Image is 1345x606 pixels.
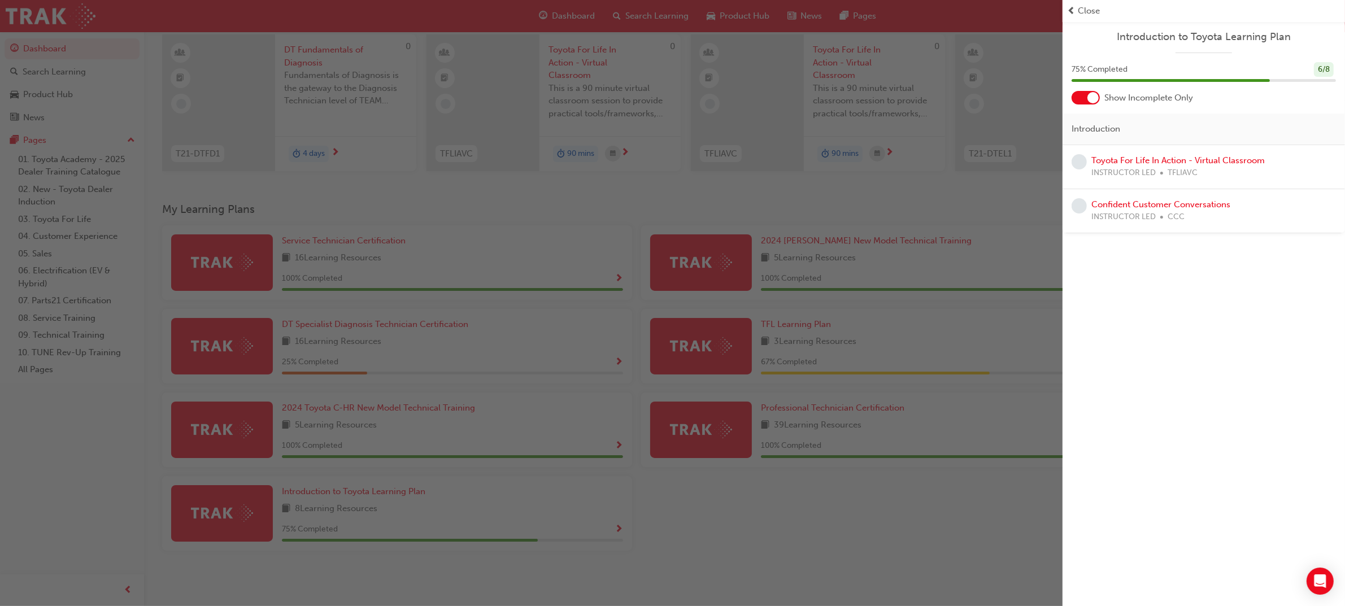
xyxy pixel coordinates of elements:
span: INSTRUCTOR LED [1091,211,1156,224]
span: Close [1078,5,1100,18]
span: CCC [1168,211,1185,224]
span: INSTRUCTOR LED [1091,167,1156,180]
a: Toyota For Life In Action - Virtual Classroom [1091,155,1265,165]
div: 6 / 8 [1314,62,1334,77]
span: 75 % Completed [1072,63,1128,76]
span: Show Incomplete Only [1104,91,1193,104]
span: Introduction [1072,123,1120,136]
button: prev-iconClose [1067,5,1340,18]
span: TFLIAVC [1168,167,1198,180]
span: learningRecordVerb_NONE-icon [1072,154,1087,169]
div: Open Intercom Messenger [1307,568,1334,595]
a: Introduction to Toyota Learning Plan [1072,30,1336,43]
span: learningRecordVerb_NONE-icon [1072,198,1087,213]
span: prev-icon [1067,5,1076,18]
a: Confident Customer Conversations [1091,199,1230,210]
